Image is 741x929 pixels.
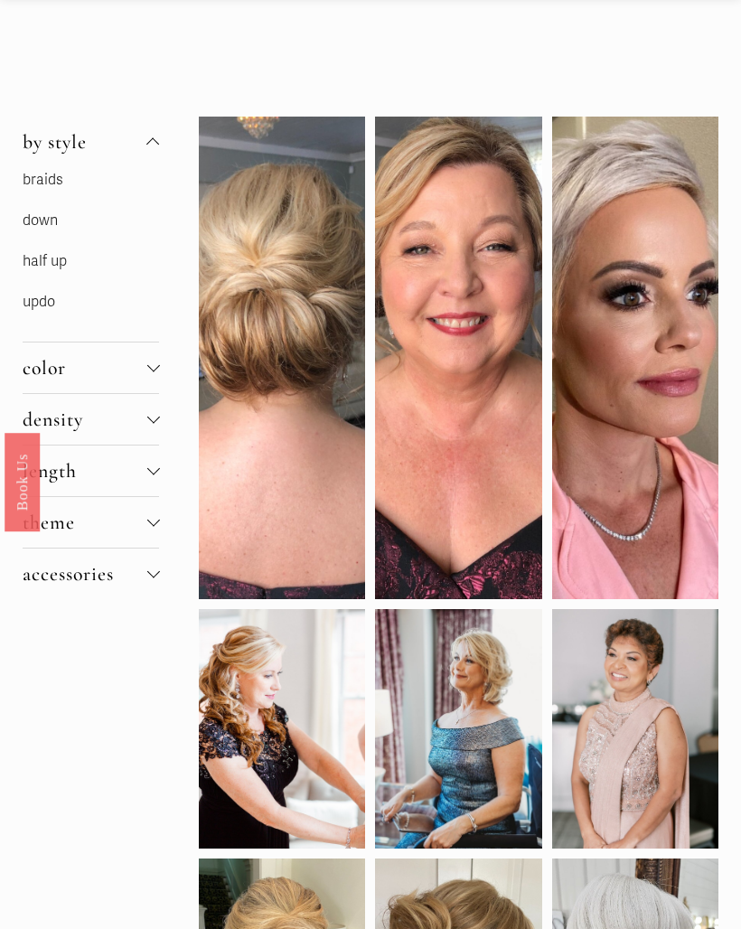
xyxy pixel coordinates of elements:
a: braids [23,171,63,189]
span: theme [23,511,147,534]
div: by style [23,167,160,342]
button: length [23,446,160,496]
button: by style [23,117,160,167]
a: updo [23,293,55,311]
span: accessories [23,562,147,586]
button: density [23,394,160,445]
span: color [23,356,147,380]
a: half up [23,252,67,270]
span: density [23,408,147,431]
button: accessories [23,549,160,599]
button: color [23,343,160,393]
a: Book Us [5,433,40,531]
button: theme [23,497,160,548]
a: down [23,211,58,230]
span: by style [23,130,147,154]
span: length [23,459,147,483]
